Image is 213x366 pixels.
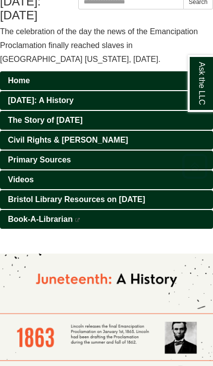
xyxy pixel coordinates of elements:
[8,215,73,223] span: Book-A-Librarian
[8,156,71,164] span: Primary Sources
[8,96,74,105] span: [DATE]: A History
[8,116,83,124] span: The Story of [DATE]
[8,76,30,85] span: Home
[8,175,34,184] span: Videos
[75,218,81,222] i: This link opens in a new window
[8,195,145,204] span: Bristol Library Resources on [DATE]
[179,159,211,173] a: Back to Top
[8,136,128,144] span: Civil Rights & [PERSON_NAME]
